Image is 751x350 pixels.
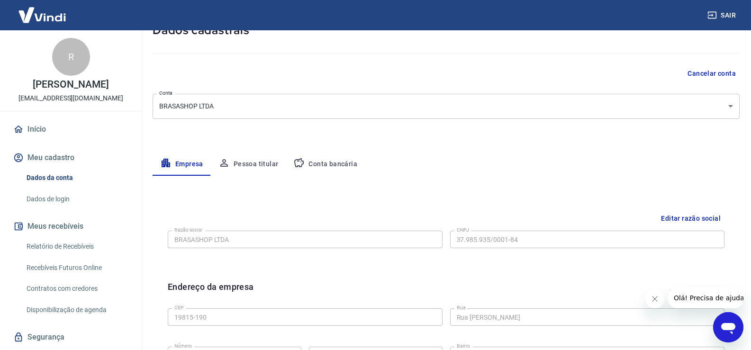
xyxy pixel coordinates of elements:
[11,119,130,140] a: Início
[645,289,664,308] iframe: Fechar mensagem
[23,168,130,188] a: Dados da conta
[11,147,130,168] button: Meu cadastro
[52,38,90,76] div: R
[153,153,211,176] button: Empresa
[6,7,80,14] span: Olá! Precisa de ajuda?
[23,279,130,298] a: Contratos com credores
[457,304,466,311] label: Rua
[174,342,192,350] label: Número
[33,80,109,90] p: [PERSON_NAME]
[11,327,130,348] a: Segurança
[457,342,470,350] label: Bairro
[668,287,743,308] iframe: Mensagem da empresa
[153,94,740,119] div: BRASASHOP LTDA
[457,226,469,233] label: CNPJ
[684,65,740,82] button: Cancelar conta
[168,280,254,305] h6: Endereço da empresa
[174,304,183,311] label: CEP
[11,216,130,237] button: Meus recebíveis
[23,189,130,209] a: Dados de login
[153,23,740,38] h5: Dados cadastrais
[174,226,202,233] label: Razão social
[11,0,73,29] img: Vindi
[23,300,130,320] a: Disponibilização de agenda
[713,312,743,342] iframe: Botão para abrir a janela de mensagens
[211,153,286,176] button: Pessoa titular
[159,90,172,97] label: Conta
[23,258,130,278] a: Recebíveis Futuros Online
[286,153,365,176] button: Conta bancária
[657,210,724,227] button: Editar razão social
[18,93,123,103] p: [EMAIL_ADDRESS][DOMAIN_NAME]
[23,237,130,256] a: Relatório de Recebíveis
[706,7,740,24] button: Sair
[666,280,724,305] button: Editar endereço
